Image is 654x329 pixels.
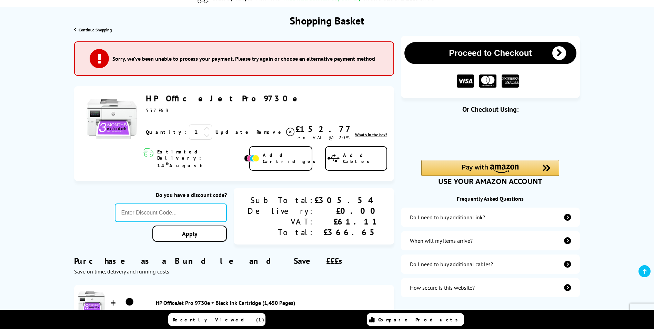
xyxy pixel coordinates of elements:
[173,317,264,323] span: Recently Viewed (1)
[314,195,380,206] div: £305.54
[378,317,462,323] span: Compare Products
[421,160,559,184] div: Amazon Pay - Use your Amazon account
[298,134,350,141] span: ex VAT @ 20%
[74,27,112,32] a: Continue Shopping
[156,299,391,306] a: HP OfficeJet Pro 9730e + Black Ink Cartridge (1,450 Pages)
[421,125,559,148] iframe: PayPal
[244,155,259,162] img: Add Cartridges
[215,129,251,135] a: Update
[86,93,138,145] img: HP OfficeJet Pro 9730e
[367,313,464,326] a: Compare Products
[78,288,105,316] img: HP OfficeJet Pro 9730e + Black Ink Cartridge (1,450 Pages)
[401,208,580,227] a: additional-ink
[295,124,352,134] div: £152.77
[401,255,580,274] a: additional-cables
[355,132,387,137] a: lnk_inthebox
[74,245,394,275] div: Purchase as a Bundle and Save £££s
[290,14,364,27] h1: Shopping Basket
[121,293,138,311] img: HP OfficeJet Pro 9730e + Black Ink Cartridge (1,450 Pages)
[166,161,169,166] sup: th
[479,74,496,88] img: MASTER CARD
[248,195,314,206] div: Sub Total:
[410,284,475,291] div: How secure is this website?
[314,206,380,216] div: £0.00
[410,261,493,268] div: Do I need to buy additional cables?
[157,149,242,169] span: Estimated Delivery: 14 August
[401,195,580,202] div: Frequently Asked Questions
[502,74,519,88] img: American Express
[314,227,380,238] div: £366.65
[410,214,485,221] div: Do I need to buy additional ink?
[146,93,304,104] a: HP OfficeJet Pro 9730e
[248,216,314,227] div: VAT:
[256,129,284,135] span: Remove
[152,226,227,242] a: Apply
[343,152,386,164] span: Add Cables
[115,203,227,222] input: Enter Discount Code...
[457,74,474,88] img: VISA
[146,107,168,113] span: 537P6B
[314,216,380,227] div: £61.11
[401,231,580,250] a: items-arrive
[401,278,580,297] a: secure-website
[263,152,319,164] span: Add Cartridges
[248,206,314,216] div: Delivery:
[115,191,227,198] div: Do you have a discount code?
[248,227,314,238] div: Total:
[79,27,112,32] span: Continue Shopping
[410,237,473,244] div: When will my items arrive?
[146,129,186,135] span: Quantity:
[404,42,576,64] button: Proceed to Checkout
[401,105,580,114] div: Or Checkout Using:
[355,132,387,137] span: What's in the box?
[168,313,265,326] a: Recently Viewed (1)
[74,268,394,275] div: Save on time, delivery and running costs
[256,127,295,137] a: Delete item from your basket
[112,55,375,62] h3: Sorry, we’ve been unable to process your payment. Please try again or choose an alternative payme...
